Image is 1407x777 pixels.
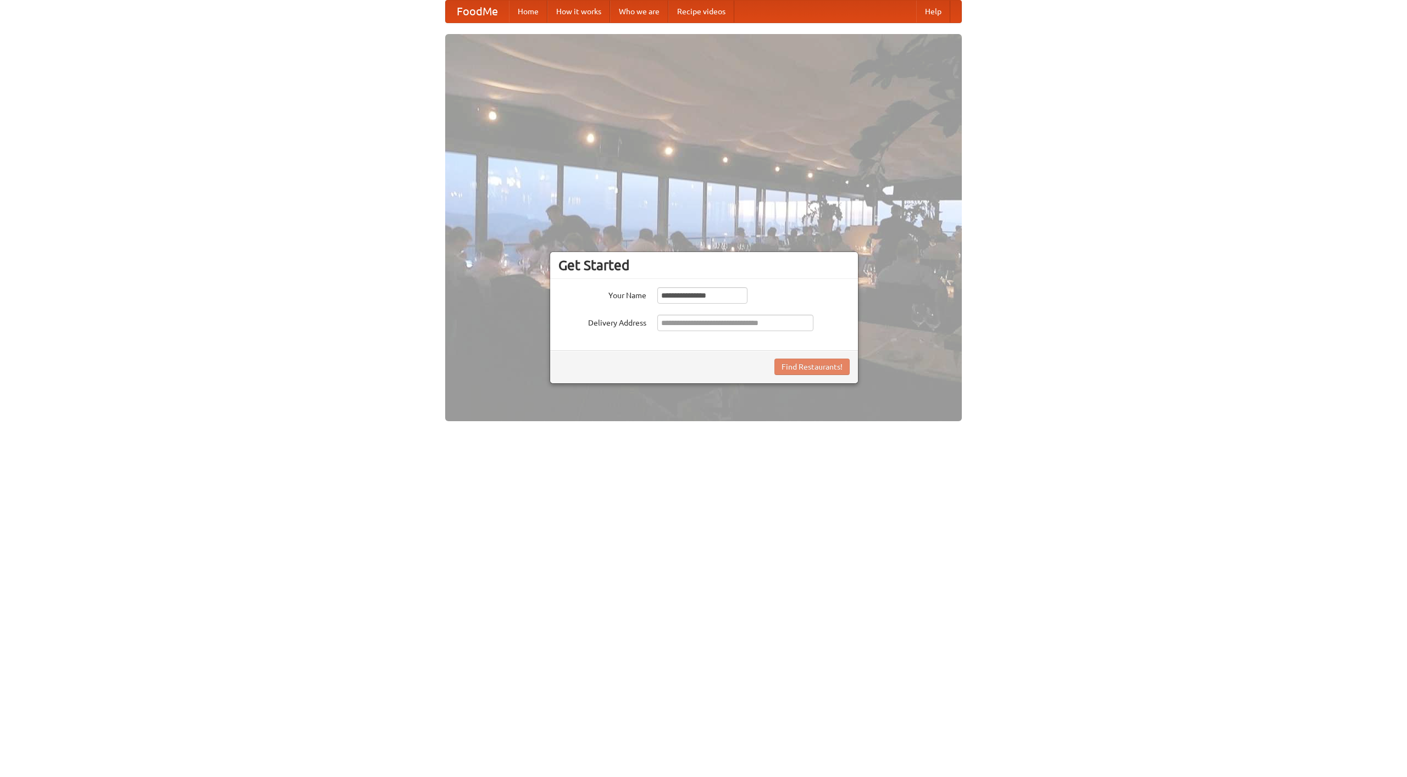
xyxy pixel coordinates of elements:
a: FoodMe [446,1,509,23]
a: Home [509,1,547,23]
a: Help [916,1,950,23]
label: Delivery Address [558,315,646,328]
a: How it works [547,1,610,23]
label: Your Name [558,287,646,301]
a: Recipe videos [668,1,734,23]
button: Find Restaurants! [774,359,850,375]
h3: Get Started [558,257,850,273]
a: Who we are [610,1,668,23]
